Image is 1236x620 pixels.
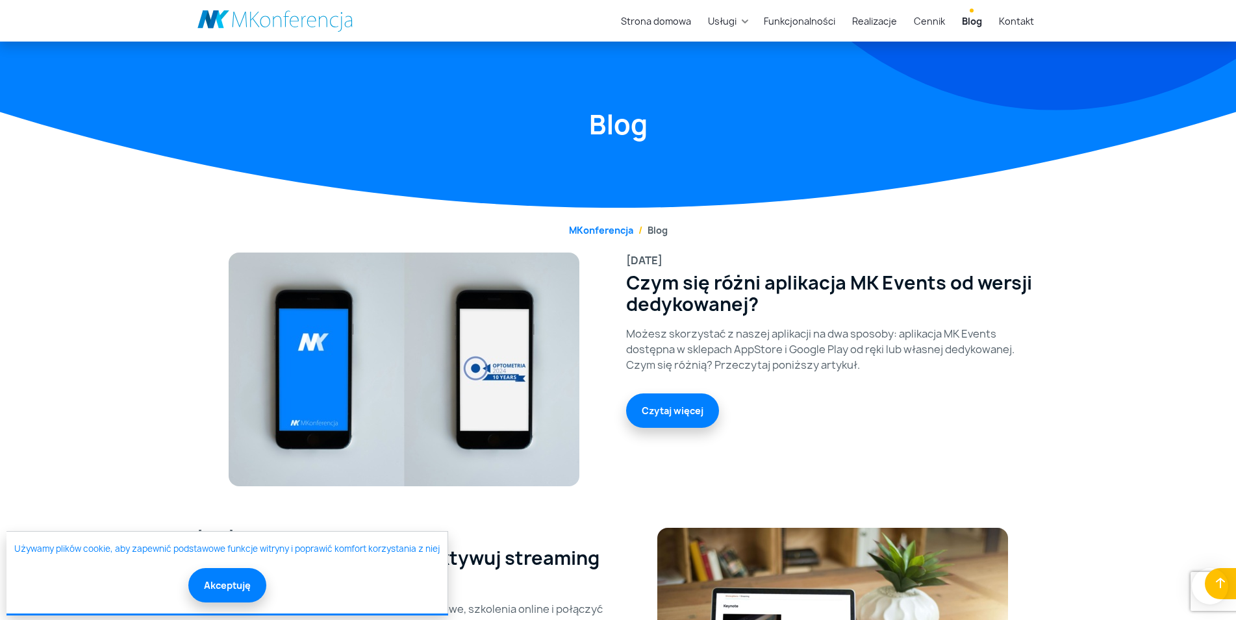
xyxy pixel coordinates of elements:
[957,9,987,33] a: Blog
[188,568,266,602] button: Akceptuję
[847,9,902,33] a: Realizacje
[633,223,668,237] li: Blog
[1192,568,1228,604] iframe: Smartsupp widget button
[14,543,440,556] a: Używamy plików cookie, aby zapewnić podstawowe funkcje witryny i poprawić komfort korzystania z niej
[909,9,950,33] a: Cennik
[626,253,1039,268] div: [DATE]
[197,223,1039,237] nav: breadcrumb
[616,9,696,33] a: Strona domowa
[703,9,742,33] a: Usługi
[626,393,719,428] a: Czytaj więcej
[759,9,840,33] a: Funkcjonalności
[626,272,1039,316] a: Czym się różni aplikacja MK Events od wersji dedykowanej?
[197,528,611,543] div: [DATE]
[994,9,1039,33] a: Kontakt
[626,326,1039,373] p: Możesz skorzystać z naszej aplikacji na dwa sposoby: aplikacja MK Events dostępna w sklepach AppS...
[197,107,1039,142] h1: Blog
[569,224,633,236] a: MKonferencja
[229,253,579,486] img: Czym się różni aplikacja MK Events od wersji dedykowanej?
